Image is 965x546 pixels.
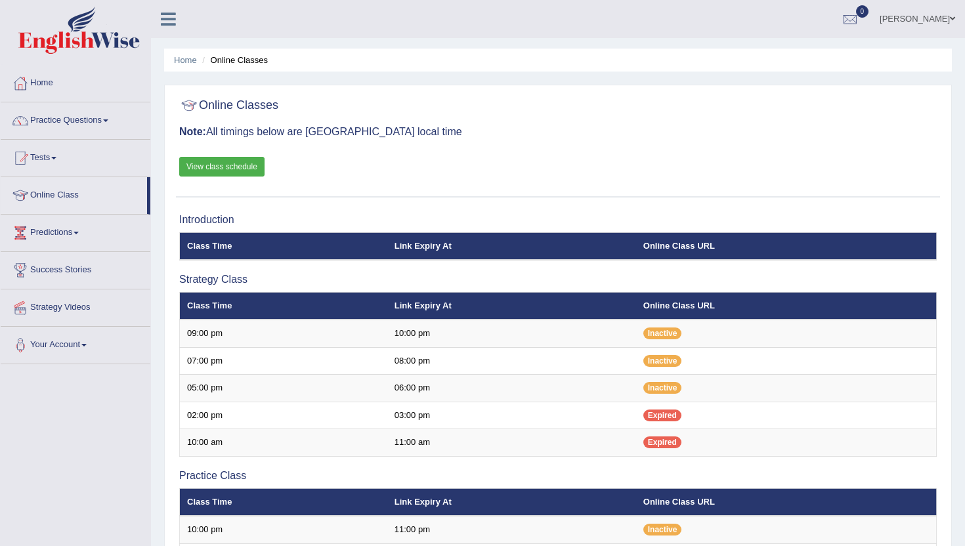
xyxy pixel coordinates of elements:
[180,402,387,429] td: 02:00 pm
[1,177,147,210] a: Online Class
[1,327,150,360] a: Your Account
[643,409,681,421] span: Expired
[643,355,682,367] span: Inactive
[387,347,636,375] td: 08:00 pm
[643,524,682,535] span: Inactive
[180,375,387,402] td: 05:00 pm
[180,232,387,260] th: Class Time
[387,232,636,260] th: Link Expiry At
[636,488,937,516] th: Online Class URL
[643,327,682,339] span: Inactive
[180,429,387,457] td: 10:00 am
[199,54,268,66] li: Online Classes
[1,140,150,173] a: Tests
[180,347,387,375] td: 07:00 pm
[179,126,937,138] h3: All timings below are [GEOGRAPHIC_DATA] local time
[1,102,150,135] a: Practice Questions
[387,320,636,347] td: 10:00 pm
[1,65,150,98] a: Home
[387,402,636,429] td: 03:00 pm
[643,436,681,448] span: Expired
[643,382,682,394] span: Inactive
[179,157,265,177] a: View class schedule
[179,96,278,115] h2: Online Classes
[636,232,937,260] th: Online Class URL
[179,274,937,285] h3: Strategy Class
[179,126,206,137] b: Note:
[1,289,150,322] a: Strategy Videos
[180,292,387,320] th: Class Time
[636,292,937,320] th: Online Class URL
[179,470,937,482] h3: Practice Class
[1,215,150,247] a: Predictions
[387,375,636,402] td: 06:00 pm
[180,516,387,543] td: 10:00 pm
[180,488,387,516] th: Class Time
[180,320,387,347] td: 09:00 pm
[174,55,197,65] a: Home
[387,429,636,457] td: 11:00 am
[387,488,636,516] th: Link Expiry At
[387,292,636,320] th: Link Expiry At
[856,5,869,18] span: 0
[179,214,937,226] h3: Introduction
[387,516,636,543] td: 11:00 pm
[1,252,150,285] a: Success Stories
